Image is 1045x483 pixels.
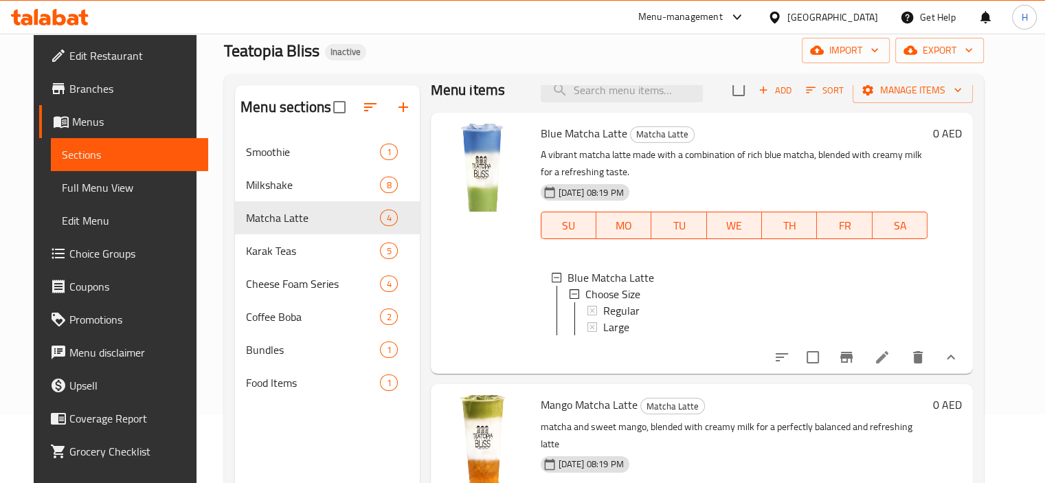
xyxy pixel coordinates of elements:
span: Grocery Checklist [69,443,197,460]
div: items [380,308,397,325]
div: Inactive [325,44,366,60]
a: Grocery Checklist [39,435,208,468]
span: Add item [753,80,797,101]
div: items [380,243,397,259]
span: Menu disclaimer [69,344,197,361]
div: Cheese Foam Series [246,276,380,292]
a: Coverage Report [39,402,208,435]
span: SA [878,216,922,236]
span: SU [547,216,591,236]
span: Select to update [798,343,827,372]
span: Mango Matcha Latte [541,394,638,415]
span: Karak Teas [246,243,380,259]
button: sort-choices [765,341,798,374]
span: 4 [381,212,396,225]
button: WE [707,212,762,239]
span: Edit Menu [62,212,197,229]
span: Large [603,319,629,335]
div: Smoothie1 [235,135,419,168]
button: SU [541,212,596,239]
button: MO [596,212,651,239]
div: Matcha Latte [640,398,705,414]
span: Manage items [864,82,962,99]
span: [DATE] 08:19 PM [553,458,629,471]
a: Full Menu View [51,171,208,204]
button: SA [873,212,928,239]
span: Inactive [325,46,366,58]
span: Blue Matcha Latte [541,123,627,144]
span: TU [657,216,701,236]
button: Sort [802,80,847,101]
button: export [895,38,984,63]
input: search [541,78,703,102]
a: Menus [39,105,208,138]
a: Sections [51,138,208,171]
div: Bundles1 [235,333,419,366]
span: Sort items [797,80,853,101]
button: import [802,38,890,63]
span: Sort sections [354,91,387,124]
button: show more [934,341,967,374]
span: Coupons [69,278,197,295]
a: Upsell [39,369,208,402]
span: 5 [381,245,396,258]
span: Branches [69,80,197,97]
img: Mango Matcha Latte [442,395,530,483]
div: items [380,177,397,193]
span: TH [767,216,811,236]
div: Food Items1 [235,366,419,399]
svg: Show Choices [943,349,959,366]
span: 1 [381,146,396,159]
nav: Menu sections [235,130,419,405]
span: Matcha Latte [631,126,694,142]
span: 2 [381,311,396,324]
span: Promotions [69,311,197,328]
div: items [380,144,397,160]
span: Smoothie [246,144,380,160]
div: Karak Teas5 [235,234,419,267]
div: Cheese Foam Series4 [235,267,419,300]
a: Edit menu item [874,349,890,366]
span: Bundles [246,341,380,358]
h2: Menu sections [240,97,331,117]
span: Matcha Latte [246,210,380,226]
h2: Menu items [431,80,506,100]
a: Menu disclaimer [39,336,208,369]
span: Sections [62,146,197,163]
span: Sort [806,82,844,98]
span: WE [712,216,756,236]
span: FR [822,216,866,236]
span: Coffee Boba [246,308,380,325]
div: Matcha Latte [630,126,695,143]
h6: 0 AED [933,395,962,414]
span: Edit Restaurant [69,47,197,64]
a: Coupons [39,270,208,303]
a: Branches [39,72,208,105]
a: Edit Menu [51,204,208,237]
button: Branch-specific-item [830,341,863,374]
div: items [380,341,397,358]
div: Matcha Latte4 [235,201,419,234]
button: Manage items [853,78,973,103]
span: export [906,42,973,59]
div: Coffee Boba2 [235,300,419,333]
span: Milkshake [246,177,380,193]
div: Food Items [246,374,380,391]
span: Regular [603,302,640,319]
a: Choice Groups [39,237,208,270]
button: TH [762,212,817,239]
span: Teatopia Bliss [224,35,319,66]
span: 8 [381,179,396,192]
div: items [380,210,397,226]
a: Promotions [39,303,208,336]
button: Add [753,80,797,101]
a: Edit Restaurant [39,39,208,72]
button: delete [901,341,934,374]
img: Blue Matcha Latte [442,124,530,212]
button: TU [651,212,706,239]
div: [GEOGRAPHIC_DATA] [787,10,878,25]
span: Full Menu View [62,179,197,196]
